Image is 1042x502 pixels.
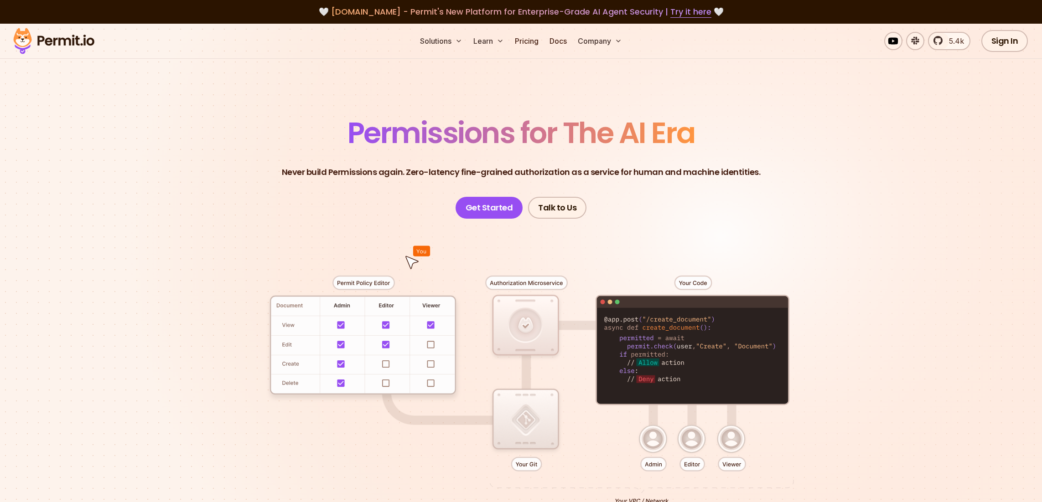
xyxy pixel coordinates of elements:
[528,197,586,219] a: Talk to Us
[511,32,542,50] a: Pricing
[574,32,626,50] button: Company
[331,6,711,17] span: [DOMAIN_NAME] - Permit's New Platform for Enterprise-Grade AI Agent Security |
[456,197,523,219] a: Get Started
[670,6,711,18] a: Try it here
[282,166,761,179] p: Never build Permissions again. Zero-latency fine-grained authorization as a service for human and...
[944,36,964,46] span: 5.4k
[347,113,695,153] span: Permissions for The AI Era
[546,32,570,50] a: Docs
[470,32,508,50] button: Learn
[981,30,1028,52] a: Sign In
[416,32,466,50] button: Solutions
[9,26,98,56] img: Permit logo
[928,32,970,50] a: 5.4k
[22,5,1020,18] div: 🤍 🤍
